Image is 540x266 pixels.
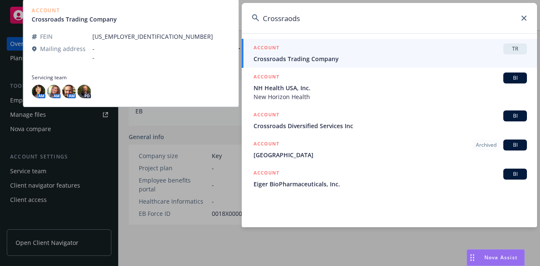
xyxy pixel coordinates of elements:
a: ACCOUNTBINH Health USA, Inc.New Horizon Health [242,68,537,106]
span: [GEOGRAPHIC_DATA] [254,150,527,159]
h5: ACCOUNT [254,140,279,150]
span: Nova Assist [484,254,518,261]
h5: ACCOUNT [254,110,279,121]
span: BI [507,141,524,149]
span: New Horizon Health [254,92,527,101]
span: Archived [476,141,497,149]
span: Crossroads Diversified Services Inc [254,121,527,130]
input: Search... [242,3,537,33]
a: ACCOUNTBICrossroads Diversified Services Inc [242,106,537,135]
span: TR [507,45,524,53]
div: Drag to move [467,250,478,266]
h5: ACCOUNT [254,169,279,179]
span: NH Health USA, Inc. [254,83,527,92]
a: ACCOUNTTRCrossroads Trading Company [242,39,537,68]
span: BI [507,170,524,178]
span: Eiger BioPharmaceuticals, Inc. [254,180,527,188]
h5: ACCOUNT [254,43,279,54]
button: Nova Assist [467,249,525,266]
a: ACCOUNTBIEiger BioPharmaceuticals, Inc. [242,164,537,193]
a: ACCOUNTArchivedBI[GEOGRAPHIC_DATA] [242,135,537,164]
h5: ACCOUNT [254,73,279,83]
span: BI [507,74,524,82]
span: BI [507,112,524,120]
span: Crossroads Trading Company [254,54,527,63]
